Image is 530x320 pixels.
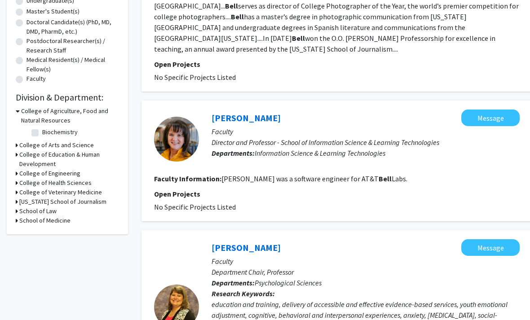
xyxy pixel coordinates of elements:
label: Faculty [26,74,46,83]
a: [PERSON_NAME] [212,242,281,253]
b: Faculty Information: [154,174,221,183]
p: Faculty [212,256,520,267]
b: Departments: [212,149,255,158]
b: Bell [292,34,305,43]
h3: School of Medicine [19,216,71,225]
h3: College of Engineering [19,169,80,178]
h3: School of Law [19,206,57,216]
span: Psychological Sciences [255,278,322,287]
span: Information Science & Learning Technologies [255,149,385,158]
label: Postdoctoral Researcher(s) / Research Staff [26,36,119,55]
p: Director and Professor - School of Information Science & Learning Technologies [212,137,520,148]
p: Open Projects [154,59,520,70]
span: No Specific Projects Listed [154,73,236,82]
fg-read-more: [PERSON_NAME] was a software engineer for AT&T Labs. [221,174,407,183]
a: [PERSON_NAME] [212,112,281,123]
label: Doctoral Candidate(s) (PhD, MD, DMD, PharmD, etc.) [26,18,119,36]
p: Open Projects [154,188,520,199]
button: Message Debora Bell [461,239,520,256]
h2: Division & Department: [16,92,119,103]
b: Bell [379,174,392,183]
h3: [US_STATE] School of Journalism [19,197,106,206]
h3: College of Health Sciences [19,178,92,188]
iframe: Chat [7,280,38,313]
label: Biochemistry [42,127,78,137]
button: Message Rose Marra [461,110,520,126]
b: Bell [225,1,238,10]
h3: College of Agriculture, Food and Natural Resources [21,106,119,125]
p: Department Chair, Professor [212,267,520,277]
b: Bell [231,12,244,21]
label: Medical Resident(s) / Medical Fellow(s) [26,55,119,74]
span: No Specific Projects Listed [154,202,236,211]
p: Faculty [212,126,520,137]
h3: College of Education & Human Development [19,150,119,169]
h3: College of Veterinary Medicine [19,188,102,197]
b: Research Keywords: [212,289,275,298]
label: Master's Student(s) [26,7,79,16]
b: Departments: [212,278,255,287]
h3: College of Arts and Science [19,140,94,150]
